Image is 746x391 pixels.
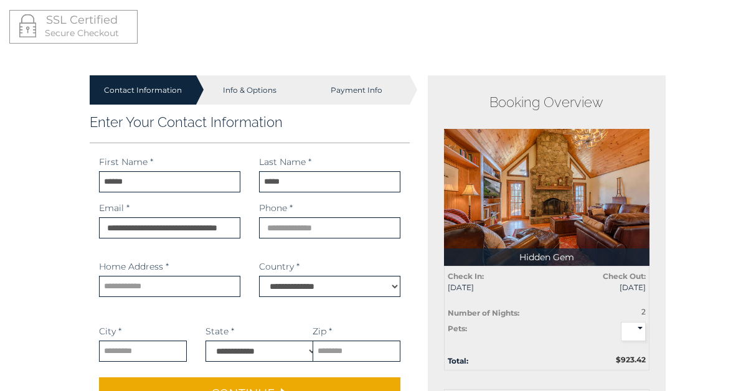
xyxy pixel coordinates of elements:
[90,114,410,130] h3: Enter Your Contact Information
[19,14,36,37] img: LOCKICON1.png
[259,260,300,273] label: Country *
[547,354,655,365] div: $923.42
[444,94,649,110] h2: Booking Overview
[99,202,130,214] label: Email *
[99,260,169,273] label: Home Address *
[592,306,646,317] div: 2
[259,202,293,214] label: Phone *
[19,27,128,39] p: Secure Checkout
[99,156,153,168] label: First Name *
[448,282,537,293] span: [DATE]
[444,129,649,266] img: 1714384398_thumbnail.jpeg
[99,325,121,337] label: City *
[259,156,311,168] label: Last Name *
[448,308,519,318] strong: Number of Nights:
[19,14,128,27] h4: SSL Certified
[448,356,468,365] strong: Total:
[448,271,484,281] strong: Check In:
[313,325,332,337] label: Zip *
[448,324,467,333] strong: Pets:
[444,248,649,266] p: Hidden Gem
[556,282,646,293] span: [DATE]
[205,325,234,337] label: State *
[603,271,646,281] strong: Check Out:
